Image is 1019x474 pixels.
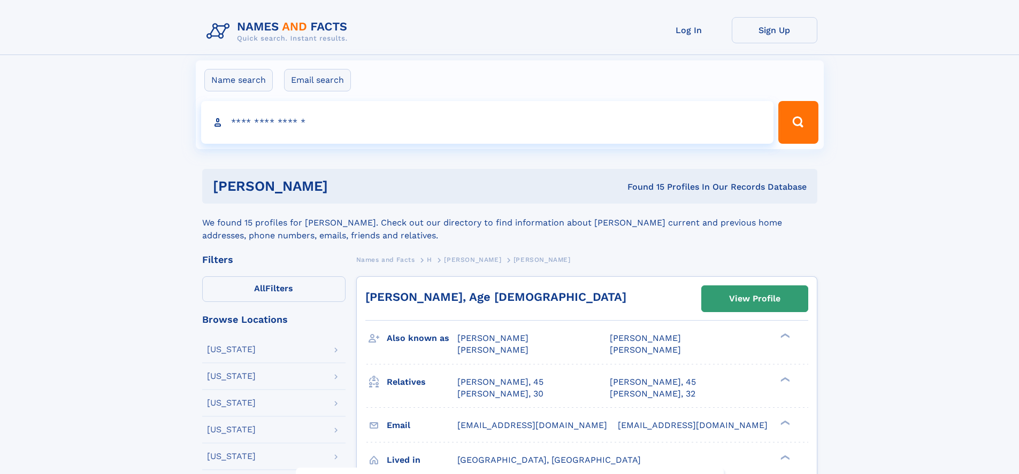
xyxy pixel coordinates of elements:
[778,419,791,426] div: ❯
[618,420,768,430] span: [EMAIL_ADDRESS][DOMAIN_NAME]
[444,253,501,266] a: [PERSON_NAME]
[202,276,346,302] label: Filters
[202,255,346,265] div: Filters
[202,17,356,46] img: Logo Names and Facts
[457,333,528,343] span: [PERSON_NAME]
[444,256,501,263] span: [PERSON_NAME]
[284,69,351,91] label: Email search
[610,333,681,343] span: [PERSON_NAME]
[778,332,791,339] div: ❯
[457,345,528,355] span: [PERSON_NAME]
[207,372,256,380] div: [US_STATE]
[457,376,543,388] a: [PERSON_NAME], 45
[207,452,256,461] div: [US_STATE]
[387,373,457,391] h3: Relatives
[365,290,626,304] a: [PERSON_NAME], Age [DEMOGRAPHIC_DATA]
[201,101,774,144] input: search input
[702,286,808,312] a: View Profile
[729,286,780,311] div: View Profile
[207,345,256,354] div: [US_STATE]
[207,425,256,434] div: [US_STATE]
[778,376,791,383] div: ❯
[427,256,432,263] span: H
[202,204,817,242] div: We found 15 profiles for [PERSON_NAME]. Check out our directory to find information about [PERSON...
[387,329,457,347] h3: Also known as
[202,315,346,324] div: Browse Locations
[457,420,607,430] span: [EMAIL_ADDRESS][DOMAIN_NAME]
[610,376,696,388] a: [PERSON_NAME], 45
[778,454,791,461] div: ❯
[457,388,543,400] a: [PERSON_NAME], 30
[207,399,256,407] div: [US_STATE]
[478,181,807,193] div: Found 15 Profiles In Our Records Database
[204,69,273,91] label: Name search
[254,283,265,293] span: All
[732,17,817,43] a: Sign Up
[646,17,732,43] a: Log In
[610,345,681,355] span: [PERSON_NAME]
[356,253,415,266] a: Names and Facts
[427,253,432,266] a: H
[213,180,478,193] h1: [PERSON_NAME]
[610,388,695,400] a: [PERSON_NAME], 32
[778,101,818,144] button: Search Button
[457,455,641,465] span: [GEOGRAPHIC_DATA], [GEOGRAPHIC_DATA]
[514,256,571,263] span: [PERSON_NAME]
[387,416,457,434] h3: Email
[387,451,457,469] h3: Lived in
